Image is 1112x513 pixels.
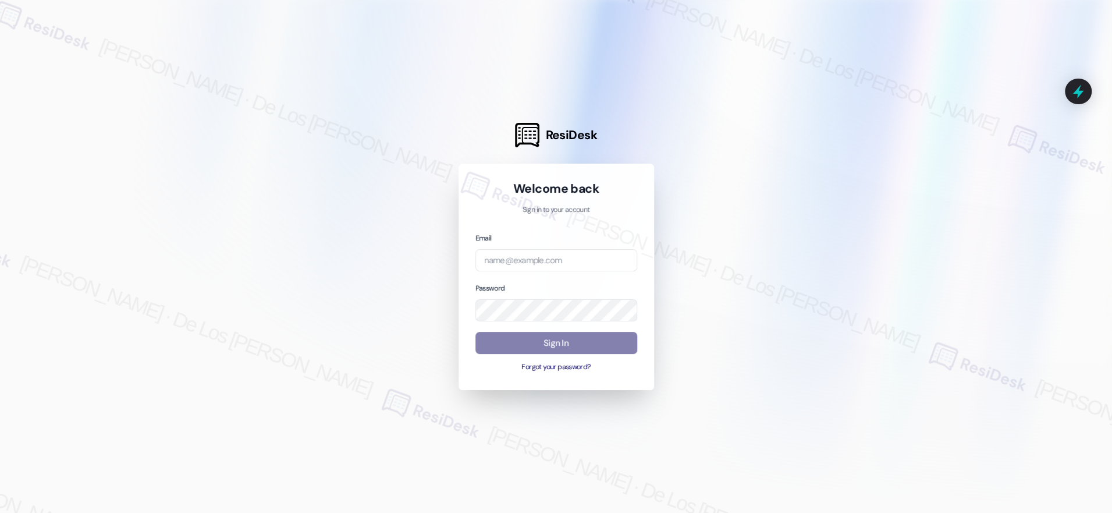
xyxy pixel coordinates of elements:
button: Forgot your password? [475,362,637,373]
label: Password [475,284,505,293]
span: ResiDesk [545,127,597,143]
input: name@example.com [475,249,637,272]
h1: Welcome back [475,181,637,197]
img: ResiDesk Logo [515,123,539,147]
button: Sign In [475,332,637,355]
label: Email [475,233,492,243]
p: Sign in to your account [475,205,637,215]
